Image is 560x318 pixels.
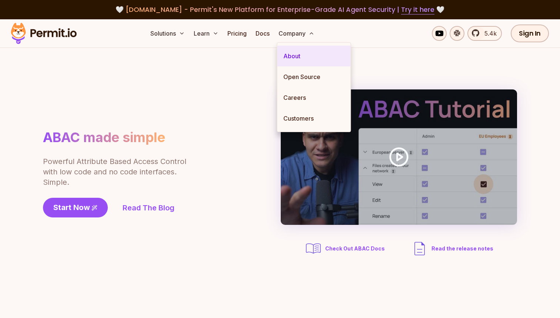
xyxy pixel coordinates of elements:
a: Check Out ABAC Docs [304,240,387,258]
img: description [411,240,429,258]
a: Open Source [277,66,351,87]
span: Start Now [53,202,90,213]
img: Permit logo [7,21,80,46]
button: Company [276,26,317,41]
a: Read the release notes [411,240,493,258]
span: 5.4k [480,29,497,38]
a: Customers [277,108,351,129]
a: Docs [253,26,273,41]
a: Careers [277,87,351,108]
a: Sign In [511,24,549,42]
span: Check Out ABAC Docs [325,245,385,252]
h1: ABAC made simple [43,129,165,146]
a: Pricing [224,26,250,41]
span: [DOMAIN_NAME] - Permit's New Platform for Enterprise-Grade AI Agent Security | [126,5,434,14]
div: 🤍 🤍 [18,4,542,15]
a: Start Now [43,198,108,217]
img: abac docs [304,240,322,258]
span: Read the release notes [431,245,493,252]
p: Powerful Attribute Based Access Control with low code and no code interfaces. Simple. [43,156,187,187]
a: About [277,46,351,66]
button: Solutions [147,26,188,41]
a: Try it here [401,5,434,14]
a: 5.4k [467,26,502,41]
button: Learn [191,26,221,41]
a: Read The Blog [123,203,174,213]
